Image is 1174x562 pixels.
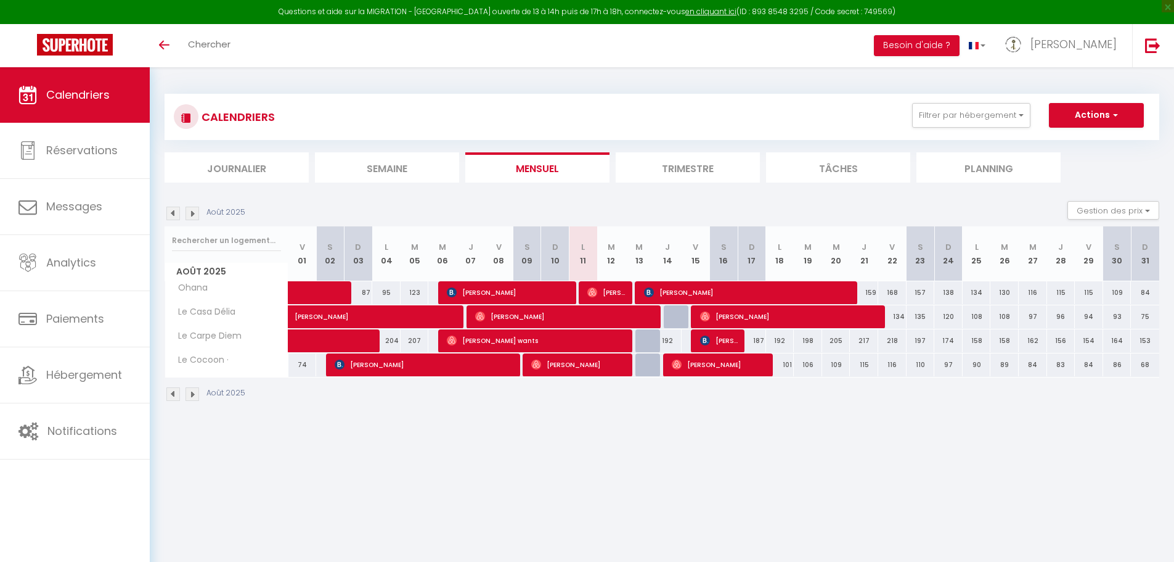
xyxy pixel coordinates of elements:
[990,329,1019,352] div: 158
[468,241,473,253] abbr: J
[850,353,878,376] div: 115
[288,226,317,281] th: 01
[934,305,963,328] div: 120
[1103,329,1131,352] div: 164
[990,305,1019,328] div: 108
[1075,329,1103,352] div: 154
[1103,353,1131,376] div: 86
[1019,329,1047,352] div: 162
[766,329,794,352] div: 192
[766,353,794,376] div: 101
[608,241,615,253] abbr: M
[653,329,682,352] div: 192
[428,226,457,281] th: 06
[172,229,281,252] input: Rechercher un logement...
[315,152,459,183] li: Semaine
[907,281,935,304] div: 157
[1131,353,1159,376] div: 68
[963,329,991,352] div: 158
[794,353,822,376] div: 106
[587,281,625,304] span: [PERSON_NAME]
[46,199,102,214] span: Messages
[749,241,755,253] abbr: D
[653,226,682,281] th: 14
[316,226,344,281] th: 02
[934,353,963,376] div: 97
[37,34,113,56] img: Super Booking
[778,241,781,253] abbr: L
[918,241,923,253] abbr: S
[1001,241,1008,253] abbr: M
[1103,305,1131,328] div: 93
[1131,281,1159,304] div: 84
[833,241,840,253] abbr: M
[457,226,485,281] th: 07
[541,226,569,281] th: 10
[822,329,850,352] div: 205
[874,35,960,56] button: Besoin d'aide ?
[1131,226,1159,281] th: 31
[344,226,373,281] th: 03
[672,353,766,376] span: [PERSON_NAME]
[644,281,852,304] span: [PERSON_NAME]
[862,241,866,253] abbr: J
[721,241,727,253] abbr: S
[822,226,850,281] th: 20
[1019,226,1047,281] th: 27
[531,353,626,376] span: [PERSON_NAME]
[372,226,401,281] th: 04
[1131,329,1159,352] div: 153
[934,329,963,352] div: 174
[990,281,1019,304] div: 130
[206,207,245,218] p: Août 2025
[1131,305,1159,328] div: 75
[963,226,991,281] th: 25
[1145,38,1160,53] img: logout
[46,311,104,326] span: Paiements
[167,281,213,295] span: Ohana
[401,281,429,304] div: 123
[916,152,1061,183] li: Planning
[934,281,963,304] div: 138
[1047,281,1075,304] div: 115
[963,281,991,304] div: 134
[963,353,991,376] div: 90
[945,241,952,253] abbr: D
[850,226,878,281] th: 21
[766,152,910,183] li: Tâches
[1030,36,1117,52] span: [PERSON_NAME]
[850,329,878,352] div: 217
[475,305,654,328] span: [PERSON_NAME]
[990,226,1019,281] th: 26
[685,6,736,17] a: en cliquant ici
[581,241,585,253] abbr: L
[485,226,513,281] th: 08
[878,353,907,376] div: 116
[1075,281,1103,304] div: 115
[709,226,738,281] th: 16
[411,241,418,253] abbr: M
[1058,241,1063,253] abbr: J
[288,353,317,376] div: 74
[295,299,465,322] span: [PERSON_NAME]
[1075,353,1103,376] div: 84
[1103,226,1131,281] th: 30
[300,241,305,253] abbr: V
[447,329,626,352] span: [PERSON_NAME] wants
[1029,241,1037,253] abbr: M
[335,353,514,376] span: [PERSON_NAME]
[635,241,643,253] abbr: M
[355,241,361,253] abbr: D
[597,226,626,281] th: 12
[167,305,238,319] span: Le Casa Délia
[447,281,569,304] span: [PERSON_NAME]
[288,305,317,329] a: [PERSON_NAME]
[963,305,991,328] div: 108
[700,305,879,328] span: [PERSON_NAME]
[165,152,309,183] li: Journalier
[804,241,812,253] abbr: M
[794,329,822,352] div: 198
[198,103,275,131] h3: CALENDRIERS
[766,226,794,281] th: 18
[1142,241,1148,253] abbr: D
